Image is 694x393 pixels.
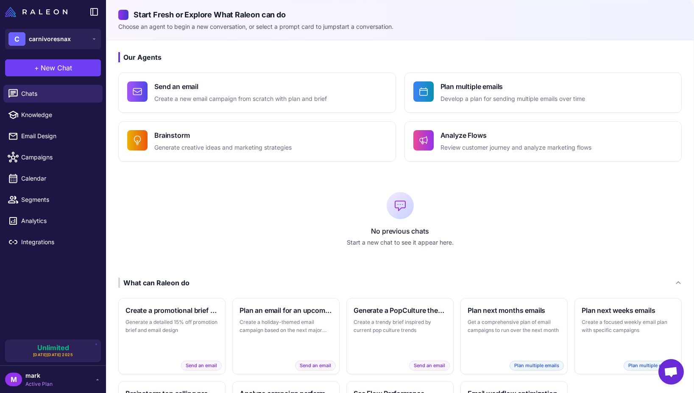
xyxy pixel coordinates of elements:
[154,130,292,140] h4: Brainstorm
[118,22,682,31] p: Choose an agent to begin a new conversation, or select a prompt card to jumpstart a conversation.
[154,81,327,92] h4: Send an email
[574,298,682,374] button: Plan next weeks emailsCreate a focused weekly email plan with specific campaignsPlan multiple emails
[5,373,22,386] div: M
[440,143,591,153] p: Review customer journey and analyze marketing flows
[404,72,682,113] button: Plan multiple emailsDevelop a plan for sending multiple emails over time
[33,352,73,358] span: [DATE][DATE] 2025
[118,9,682,20] h2: Start Fresh or Explore What Raleon can do
[21,195,96,204] span: Segments
[21,89,96,98] span: Chats
[354,305,446,315] h3: Generate a PopCulture themed brief
[5,29,101,49] button: Ccarnivoresnax
[409,361,450,371] span: Send an email
[25,380,53,388] span: Active Plan
[118,238,682,247] p: Start a new chat to see it appear here.
[354,318,446,334] p: Create a trendy brief inspired by current pop culture trends
[460,298,568,374] button: Plan next months emailsGet a comprehensive plan of email campaigns to run over the next monthPlan...
[118,121,396,162] button: BrainstormGenerate creative ideas and marketing strategies
[21,131,96,141] span: Email Design
[21,174,96,183] span: Calendar
[5,7,67,17] img: Raleon Logo
[118,72,396,113] button: Send an emailCreate a new email campaign from scratch with plan and brief
[118,226,682,236] p: No previous chats
[624,361,678,371] span: Plan multiple emails
[125,305,218,315] h3: Create a promotional brief and email
[21,110,96,120] span: Knowledge
[3,106,103,124] a: Knowledge
[582,318,674,334] p: Create a focused weekly email plan with specific campaigns
[240,305,332,315] h3: Plan an email for an upcoming holiday
[440,81,585,92] h4: Plan multiple emails
[510,361,564,371] span: Plan multiple emails
[21,153,96,162] span: Campaigns
[582,305,674,315] h3: Plan next weeks emails
[29,34,71,44] span: carnivoresnax
[181,361,222,371] span: Send an email
[3,127,103,145] a: Email Design
[404,121,682,162] button: Analyze FlowsReview customer journey and analyze marketing flows
[295,361,336,371] span: Send an email
[3,191,103,209] a: Segments
[240,318,332,334] p: Create a holiday-themed email campaign based on the next major holiday
[658,359,684,385] a: Open chat
[37,344,69,351] span: Unlimited
[232,298,340,374] button: Plan an email for an upcoming holidayCreate a holiday-themed email campaign based on the next maj...
[21,237,96,247] span: Integrations
[5,59,101,76] button: +New Chat
[25,371,53,380] span: mark
[125,318,218,334] p: Generate a detailed 15% off promotion brief and email design
[3,233,103,251] a: Integrations
[118,52,682,62] h3: Our Agents
[154,94,327,104] p: Create a new email campaign from scratch with plan and brief
[154,143,292,153] p: Generate creative ideas and marketing strategies
[3,85,103,103] a: Chats
[346,298,454,374] button: Generate a PopCulture themed briefCreate a trendy brief inspired by current pop culture trendsSen...
[440,94,585,104] p: Develop a plan for sending multiple emails over time
[118,278,190,288] div: What can Raleon do
[468,305,560,315] h3: Plan next months emails
[34,63,39,73] span: +
[3,148,103,166] a: Campaigns
[5,7,71,17] a: Raleon Logo
[118,298,226,374] button: Create a promotional brief and emailGenerate a detailed 15% off promotion brief and email designS...
[3,212,103,230] a: Analytics
[3,170,103,187] a: Calendar
[440,130,591,140] h4: Analyze Flows
[21,216,96,226] span: Analytics
[41,63,72,73] span: New Chat
[8,32,25,46] div: C
[468,318,560,334] p: Get a comprehensive plan of email campaigns to run over the next month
